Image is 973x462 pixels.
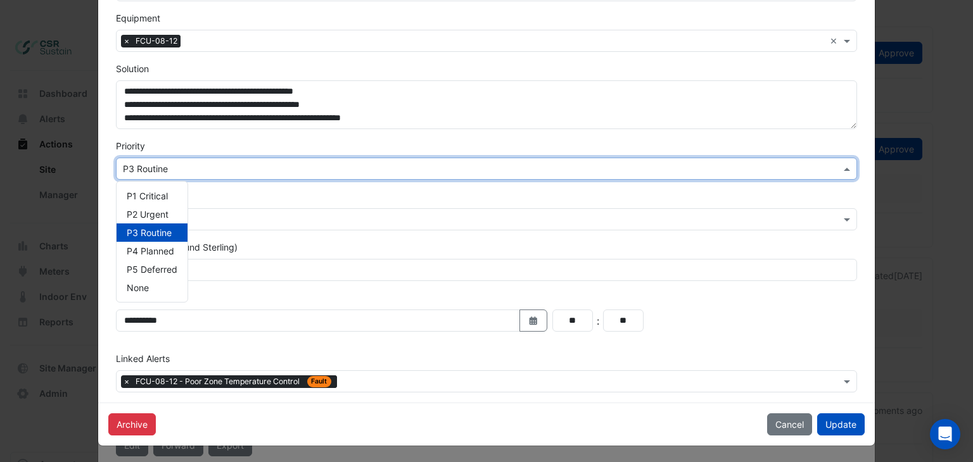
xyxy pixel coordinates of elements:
span: P5 Deferred [127,264,177,275]
span: Clear [830,34,841,47]
span: FCU-08-12 [132,35,181,47]
span: P1 Critical [127,190,168,201]
span: P2 Urgent [127,209,169,220]
input: Minutes [603,309,644,332]
span: P3 Routine [127,227,172,238]
fa-icon: Select Date [528,315,539,326]
label: Linked Alerts [116,352,170,365]
input: Hours [552,309,593,332]
label: Equipment [116,11,160,25]
span: P4 Planned [127,246,174,256]
span: None [127,282,149,293]
label: Solution [116,62,149,75]
span: × [121,375,132,388]
button: Archive [108,413,156,435]
label: Priority [116,139,145,153]
div: : [593,313,603,328]
div: Options List [117,182,188,302]
button: Update [817,413,865,435]
button: Cancel [767,413,812,435]
span: × [121,35,132,47]
span: Fault [307,376,332,387]
div: Open Intercom Messenger [930,419,960,449]
span: FCU-08-12 - Poor Zone Temperature Control [132,375,338,388]
span: FCU-08-12 - Poor Zone Temperature Control [136,376,302,387]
